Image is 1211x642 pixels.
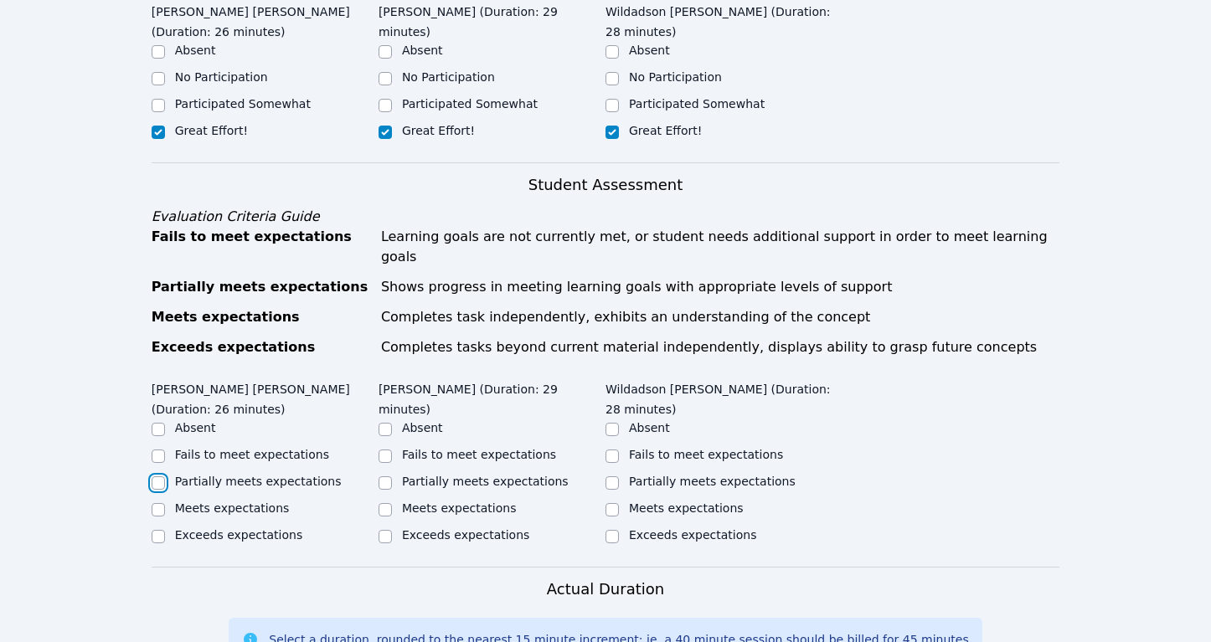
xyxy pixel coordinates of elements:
[629,501,744,515] label: Meets expectations
[152,307,371,327] div: Meets expectations
[379,374,605,419] legend: [PERSON_NAME] (Duration: 29 minutes)
[402,70,495,84] label: No Participation
[175,475,342,488] label: Partially meets expectations
[381,337,1059,357] div: Completes tasks beyond current material independently, displays ability to grasp future concepts
[629,124,702,137] label: Great Effort!
[152,227,371,267] div: Fails to meet expectations
[175,70,268,84] label: No Participation
[175,421,216,434] label: Absent
[629,44,670,57] label: Absent
[402,44,443,57] label: Absent
[381,227,1059,267] div: Learning goals are not currently met, or student needs additional support in order to meet learni...
[175,97,311,110] label: Participated Somewhat
[547,578,664,601] h3: Actual Duration
[175,44,216,57] label: Absent
[175,124,248,137] label: Great Effort!
[402,124,475,137] label: Great Effort!
[629,70,722,84] label: No Participation
[402,501,517,515] label: Meets expectations
[152,337,371,357] div: Exceeds expectations
[605,374,832,419] legend: Wildadson [PERSON_NAME] (Duration: 28 minutes)
[152,374,379,419] legend: [PERSON_NAME] [PERSON_NAME] (Duration: 26 minutes)
[152,207,1060,227] div: Evaluation Criteria Guide
[175,501,290,515] label: Meets expectations
[629,97,765,110] label: Participated Somewhat
[152,277,371,297] div: Partially meets expectations
[381,307,1059,327] div: Completes task independently, exhibits an understanding of the concept
[152,173,1060,197] h3: Student Assessment
[629,475,796,488] label: Partially meets expectations
[402,421,443,434] label: Absent
[629,421,670,434] label: Absent
[629,528,756,542] label: Exceeds expectations
[402,97,538,110] label: Participated Somewhat
[175,448,329,461] label: Fails to meet expectations
[402,528,529,542] label: Exceeds expectations
[175,528,302,542] label: Exceeds expectations
[402,475,569,488] label: Partially meets expectations
[381,277,1059,297] div: Shows progress in meeting learning goals with appropriate levels of support
[629,448,783,461] label: Fails to meet expectations
[402,448,556,461] label: Fails to meet expectations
